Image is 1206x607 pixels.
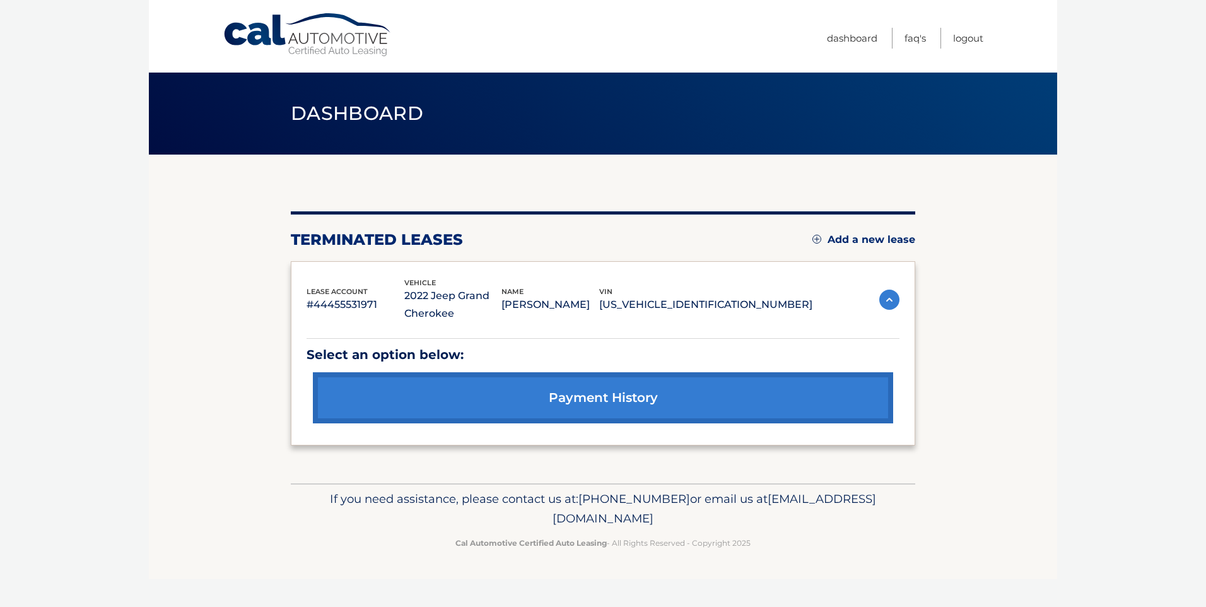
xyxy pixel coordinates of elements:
[501,287,524,296] span: name
[307,287,368,296] span: lease account
[953,28,983,49] a: Logout
[307,296,404,314] p: #44455531971
[599,296,812,314] p: [US_VEHICLE_IDENTIFICATION_NUMBER]
[455,538,607,548] strong: Cal Automotive Certified Auto Leasing
[291,230,463,249] h2: terminated leases
[299,489,907,529] p: If you need assistance, please contact us at: or email us at
[404,278,436,287] span: vehicle
[501,296,599,314] p: [PERSON_NAME]
[812,235,821,244] img: add.svg
[578,492,690,506] span: [PHONE_NUMBER]
[404,287,502,322] p: 2022 Jeep Grand Cherokee
[307,344,899,366] p: Select an option below:
[827,28,877,49] a: Dashboard
[812,233,915,246] a: Add a new lease
[291,102,423,125] span: Dashboard
[299,536,907,550] p: - All Rights Reserved - Copyright 2025
[223,13,393,57] a: Cal Automotive
[313,372,893,423] a: payment history
[879,290,899,310] img: accordion-active.svg
[905,28,926,49] a: FAQ's
[599,287,612,296] span: vin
